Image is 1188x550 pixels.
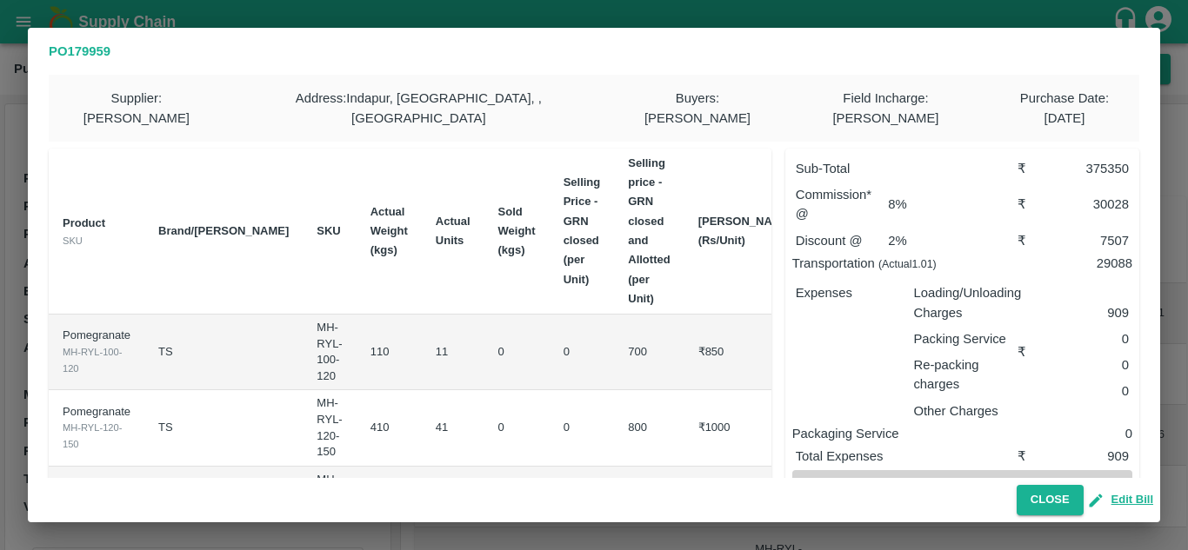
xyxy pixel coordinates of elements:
td: 0 [550,390,615,466]
td: TS [144,315,303,390]
p: Sub-Total [796,159,1018,178]
p: 0 [1019,424,1132,443]
div: ₹ [1018,474,1045,493]
div: MH-RYL-100-120 [63,344,130,376]
p: Net Payable [796,474,1018,493]
b: SKU [317,224,340,237]
div: 30028 [1045,195,1129,214]
td: 0 [550,467,615,542]
div: Field Incharge : [PERSON_NAME] [782,75,990,142]
td: 410 [357,390,422,466]
button: Edit Bill [1091,490,1153,510]
b: Selling Price - GRN closed (per Unit) [564,176,601,285]
td: 110 [357,315,422,390]
td: 800 [614,390,684,466]
div: ₹ [1018,231,1045,250]
div: 0 [1038,348,1129,374]
div: Supplier : [PERSON_NAME] [49,75,224,142]
td: ₹1100 [684,467,807,542]
div: 7507 [1045,231,1129,250]
div: Address : Indapur, [GEOGRAPHIC_DATA], , [GEOGRAPHIC_DATA] [224,75,613,142]
b: Brand/[PERSON_NAME] [158,224,289,237]
div: MH-RYL-120-150 [63,420,130,452]
p: Total Expenses [796,447,1018,466]
td: 0 [550,315,615,390]
div: 375350 [1045,159,1129,178]
div: 909 [1045,447,1129,466]
td: MH-RYL-120-150 [303,390,356,466]
td: 41 [422,390,484,466]
div: 0 [1038,374,1129,401]
td: 700 [614,315,684,390]
div: 0 [1038,322,1129,348]
p: Re-packing charges [913,355,1018,394]
b: Product [63,216,105,229]
td: 0 [484,390,550,466]
div: SKU [63,233,130,248]
b: Actual Units [436,215,471,247]
small: (Actual 1.01 ) [878,258,937,270]
div: ₹ [1018,342,1045,361]
p: Discount @ [796,231,888,250]
td: Pomegranate [49,390,144,466]
td: 78 [422,467,484,542]
td: 900 [614,467,684,542]
p: Packing Service [913,329,1018,348]
p: 909 [1045,303,1129,322]
td: ₹1000 [684,390,807,466]
td: 11 [422,315,484,390]
td: 0 [484,467,550,542]
p: 8 % [888,195,980,214]
td: TS [144,390,303,466]
p: Other Charges [913,401,1018,421]
td: 0 [484,315,550,390]
p: 2 % [888,231,962,250]
p: Transportation [792,254,1019,273]
p: Loading/Unloading Charges [913,283,1018,322]
td: ₹850 [684,315,807,390]
td: Pomegranate [49,467,144,542]
div: Purchase Date : [DATE] [990,75,1139,142]
td: MH-RYL-100-120 [303,315,356,390]
p: 29088 [1019,254,1132,273]
button: Close [1017,485,1084,515]
b: PO 179959 [49,44,110,58]
div: Buyers : [PERSON_NAME] [613,75,782,142]
b: Sold Weight (kgs) [498,205,536,257]
div: ₹ [1018,159,1045,178]
td: Pomegranate [49,315,144,390]
td: 780 [357,467,422,542]
td: MH-RYL-150-180 [303,467,356,542]
p: Expenses [796,283,900,302]
td: TS [144,467,303,542]
p: Packaging Service [792,424,1019,443]
b: Actual Weight (kgs) [370,205,408,257]
div: ₹ [1018,195,1045,214]
div: ₹ [1018,447,1045,466]
p: Commission* @ [796,185,888,224]
b: [PERSON_NAME] (Rs/Unit) [698,215,793,247]
div: 322832 [1045,474,1129,493]
b: Selling price - GRN closed and Allotted (per Unit) [628,156,670,305]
